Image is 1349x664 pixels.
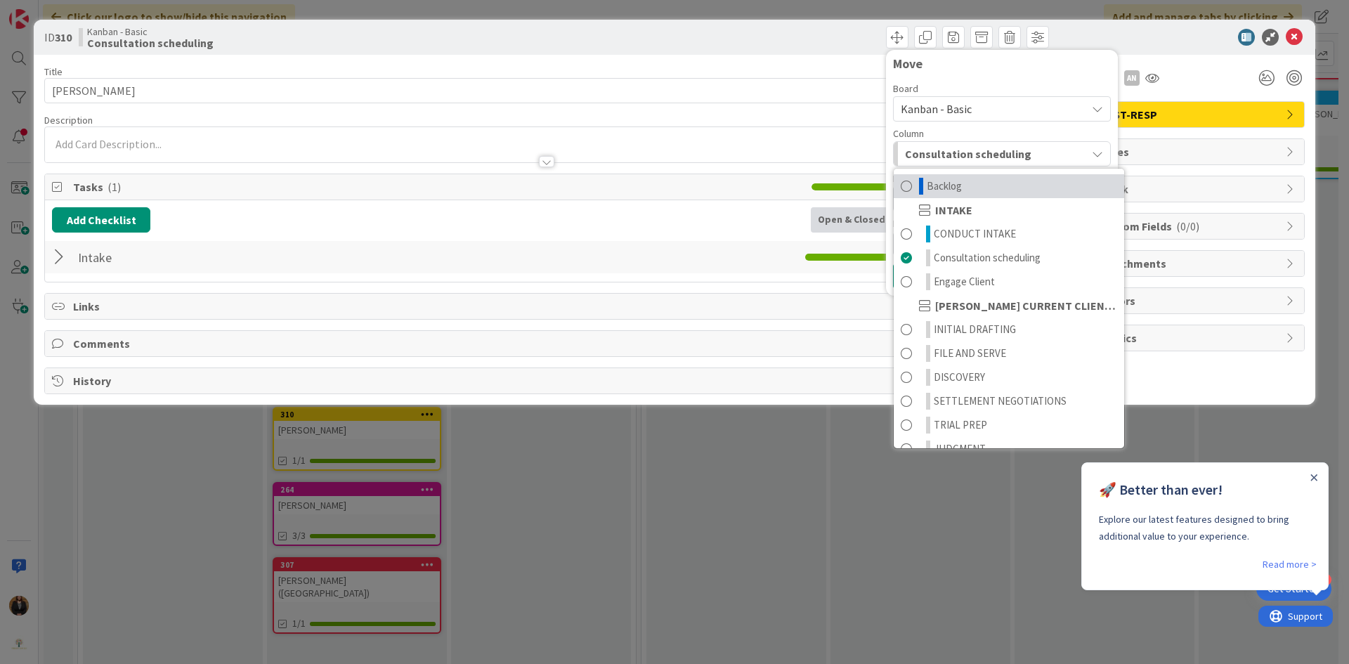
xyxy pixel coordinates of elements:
[927,178,962,195] span: Backlog
[893,84,918,93] span: Board
[935,297,1117,314] span: [PERSON_NAME] CURRENT CLIENTS
[893,168,1125,449] div: Consultation scheduling
[934,273,995,290] span: Engage Client
[934,249,1041,266] span: Consultation scheduling
[934,369,985,386] span: DISCOVERY
[73,245,389,270] input: Add Checklist...
[73,298,1022,315] span: Links
[1176,219,1199,233] span: ( 0/0 )
[44,78,1048,103] input: type card name here...
[935,202,972,219] span: INTAKE
[934,345,1006,362] span: FILE AND SERVE
[1099,255,1279,272] span: Attachments
[1124,70,1140,86] div: AN
[1099,218,1279,235] span: Custom Fields
[1099,143,1279,160] span: Dates
[107,180,121,194] span: ( 1 )
[934,417,987,434] span: TRIAL PREP
[894,341,1124,365] a: FILE AND SERVE
[934,321,1016,338] span: INITIAL DRAFTING
[894,222,1124,246] a: CONDUCT INTAKE
[934,226,1016,242] span: CONDUCT INTAKE
[1099,330,1279,346] span: Metrics
[893,141,1111,167] button: Consultation scheduling
[934,393,1067,410] span: SETTLEMENT NEGOTIATIONS
[1099,181,1279,197] span: Block
[894,174,1124,198] a: Backlog
[894,246,1124,270] a: Consultation scheduling
[52,207,150,233] button: Add Checklist
[934,441,986,457] span: JUDGMENT
[894,413,1124,437] a: TRIAL PREP
[73,178,804,195] span: Tasks
[893,57,1111,71] div: Move
[1099,292,1279,309] span: Mirrors
[1081,462,1333,596] iframe: UserGuiding Product Updates RC Tooltip
[1099,106,1279,123] span: CUST-RESP
[905,145,1031,163] span: Consultation scheduling
[30,2,64,19] span: Support
[894,365,1124,389] a: DISCOVERY
[893,129,924,138] span: Column
[894,270,1124,294] a: Engage Client
[894,318,1124,341] a: INITIAL DRAFTING
[73,335,1022,352] span: Comments
[811,207,893,233] div: Open & Closed
[44,114,93,126] span: Description
[901,102,972,116] span: Kanban - Basic
[73,372,1022,389] span: History
[894,389,1124,413] a: SETTLEMENT NEGOTIATIONS
[44,65,63,78] label: Title
[894,437,1124,461] a: JUDGMENT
